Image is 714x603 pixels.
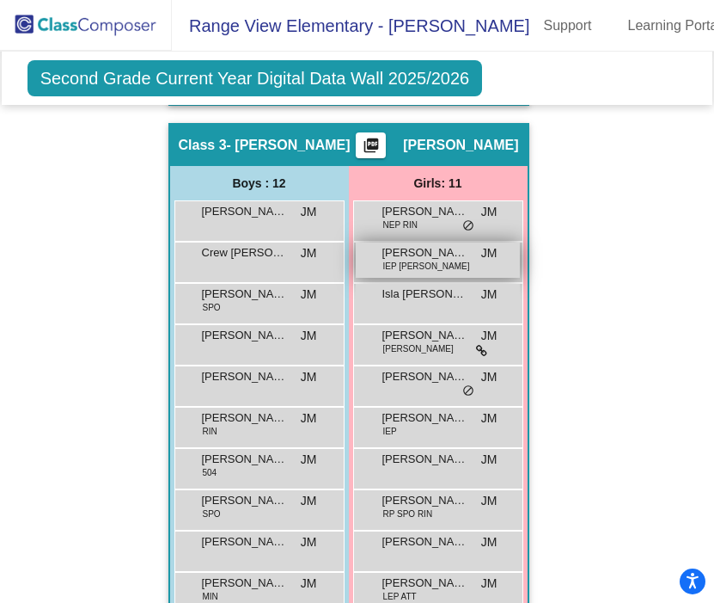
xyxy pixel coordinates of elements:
span: JM [481,492,497,510]
span: Class 3 [179,137,227,154]
span: [PERSON_NAME] [202,203,288,220]
span: do_not_disturb_alt [462,385,474,398]
span: do_not_disturb_alt [462,219,474,233]
span: JM [301,203,317,221]
span: JM [301,451,317,469]
span: [PERSON_NAME] [382,533,468,551]
span: [PERSON_NAME] [202,409,288,427]
span: SPO [203,301,221,314]
mat-icon: picture_as_pdf [361,137,381,161]
span: JM [301,286,317,304]
span: JM [481,244,497,262]
span: NEP RIN [383,218,418,231]
button: Print Students Details [356,132,386,158]
span: Range View Elementary - [PERSON_NAME] [172,12,529,40]
span: LEP ATT [383,590,417,603]
span: MIN [203,590,218,603]
span: JM [481,575,497,593]
span: [PERSON_NAME] [382,492,468,509]
span: JM [301,492,317,510]
span: Second Grade Current Year Digital Data Wall 2025/2026 [27,60,483,96]
span: [PERSON_NAME] [PERSON_NAME] [202,327,288,344]
span: JM [481,327,497,345]
span: [PERSON_NAME] [202,368,288,385]
span: JM [301,533,317,551]
span: JM [481,533,497,551]
span: JM [481,409,497,428]
span: JM [301,368,317,386]
span: JM [481,203,497,221]
span: [PERSON_NAME] [383,342,454,355]
span: JM [481,286,497,304]
span: JM [301,409,317,428]
span: [PERSON_NAME] [382,575,468,592]
span: [PERSON_NAME] [382,244,468,262]
span: [PERSON_NAME] [PERSON_NAME] [202,575,288,592]
span: Crew [PERSON_NAME] [202,244,288,262]
span: JM [481,451,497,469]
a: Support [529,12,605,40]
span: JM [481,368,497,386]
span: [PERSON_NAME] [202,286,288,303]
span: [PERSON_NAME] [PERSON_NAME] [382,203,468,220]
span: IEP [383,425,397,438]
span: [PERSON_NAME] [382,451,468,468]
span: [PERSON_NAME] [382,409,468,427]
span: [PERSON_NAME] [382,368,468,385]
div: Boys : 12 [170,166,349,200]
span: RIN [203,425,217,438]
span: - [PERSON_NAME] [227,137,351,154]
span: 504 [203,466,217,479]
span: RP SPO RIN [383,508,433,520]
span: JM [301,575,317,593]
div: Girls: 11 [349,166,528,200]
span: [PERSON_NAME] [202,533,288,551]
span: [PERSON_NAME] [PERSON_NAME] [202,451,288,468]
span: [PERSON_NAME] [403,137,518,154]
span: [PERSON_NAME] [202,492,288,509]
span: [PERSON_NAME] [382,327,468,344]
span: SPO [203,508,221,520]
span: Isla [PERSON_NAME] [382,286,468,303]
span: IEP [PERSON_NAME] [383,260,470,273]
span: JM [301,327,317,345]
span: JM [301,244,317,262]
